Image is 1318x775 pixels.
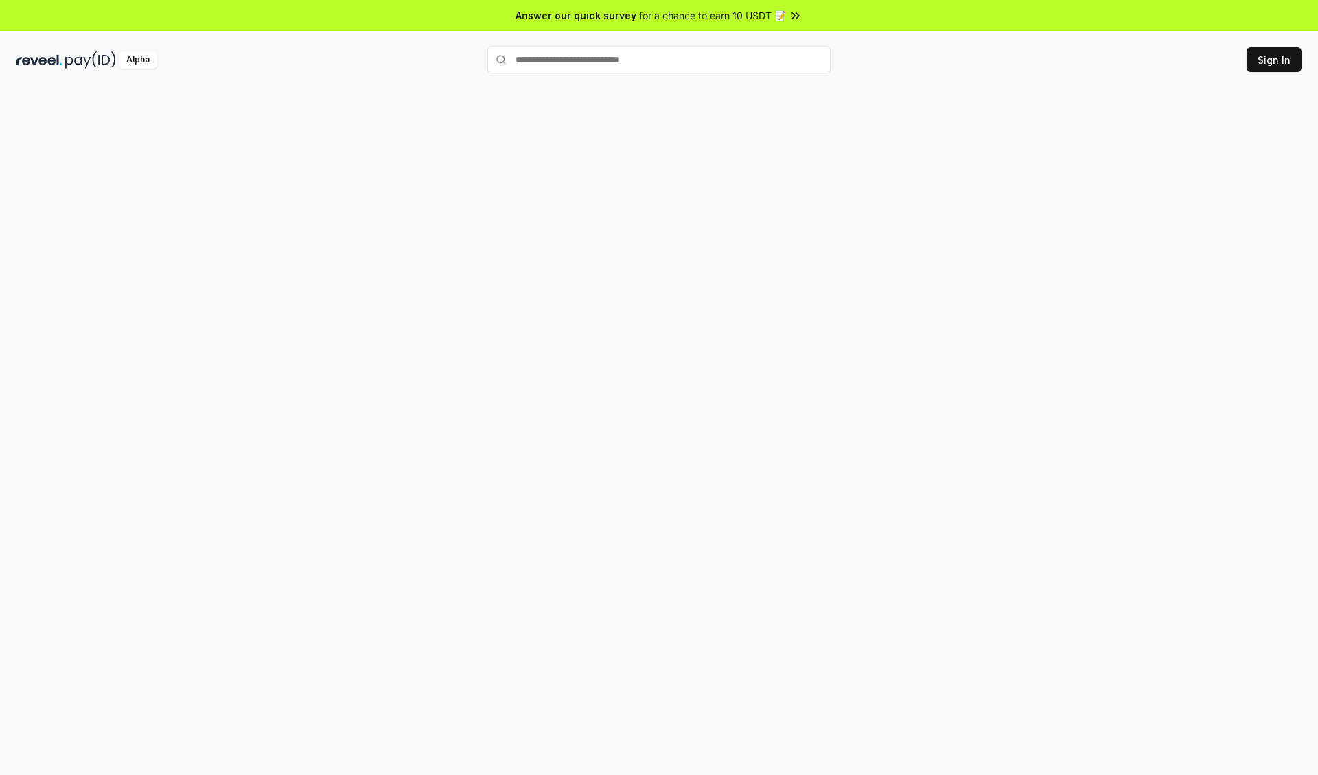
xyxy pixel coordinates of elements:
button: Sign In [1247,47,1302,72]
div: Alpha [119,51,157,69]
span: for a chance to earn 10 USDT 📝 [639,8,786,23]
img: reveel_dark [16,51,62,69]
span: Answer our quick survey [516,8,636,23]
img: pay_id [65,51,116,69]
